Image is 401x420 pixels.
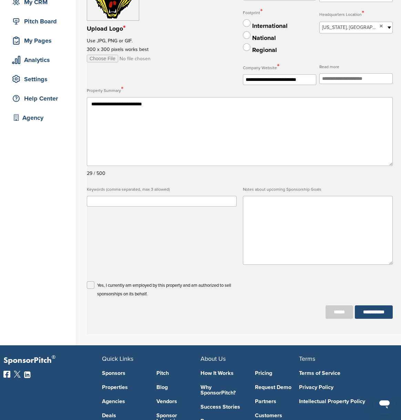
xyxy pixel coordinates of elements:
a: Pricing [255,370,299,376]
div: Analytics [10,54,69,66]
p: SponsorPitch [3,356,102,366]
a: Sponsors [102,370,146,376]
label: Keywords (comma separated, max 3 allowed) [87,185,237,194]
label: Read more [319,62,393,72]
a: Help Center [7,91,69,106]
span: Quick Links [102,355,133,363]
span: ® [52,353,55,361]
a: Request Demo [255,385,299,390]
a: Pitch Board [7,13,69,29]
a: Customers [255,413,299,418]
a: Properties [102,385,146,390]
label: Footprint [243,7,316,18]
span: [US_STATE], [GEOGRAPHIC_DATA] [322,23,377,32]
div: International [252,21,288,31]
div: Settings [10,73,69,85]
p: Use JPG, PNG or GIF. [87,36,192,45]
img: Twitter [14,371,21,378]
a: Agencies [102,399,146,404]
label: Company Website [243,62,316,73]
h2: Upload Logo [87,24,192,33]
a: My Pages [7,33,69,49]
label: Notes about upcoming Sponsorship Goals [243,185,393,194]
a: Pitch [156,370,200,376]
a: How It Works [200,370,245,376]
a: Agency [7,110,69,126]
a: Intellectual Property Policy [299,399,387,404]
a: Settings [7,71,69,87]
a: Terms of Service [299,370,387,376]
p: 300 x 300 pixels works best [87,45,192,54]
img: Facebook [3,371,10,378]
p: Yes, I currently am employed by this property and am authorized to sell sponsorships on its behalf. [97,281,237,298]
div: Agency [10,112,69,124]
a: Blog [156,385,200,390]
div: Help Center [10,92,69,105]
div: Regional [252,45,277,55]
div: National [252,33,276,43]
iframe: Button to launch messaging window [373,392,395,414]
label: Headquarters Location [319,9,393,19]
a: Vendors [156,399,200,404]
a: Why SponsorPitch? [200,385,245,396]
a: Analytics [7,52,69,68]
a: Deals [102,413,146,418]
div: 29 / 500 [87,169,393,178]
span: Terms [299,355,315,363]
label: Property Summary [87,85,393,95]
a: Privacy Policy [299,385,387,390]
span: About Us [200,355,226,363]
a: Partners [255,399,299,404]
a: Success Stories [200,404,245,410]
div: Pitch Board [10,15,69,28]
div: My Pages [10,34,69,47]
